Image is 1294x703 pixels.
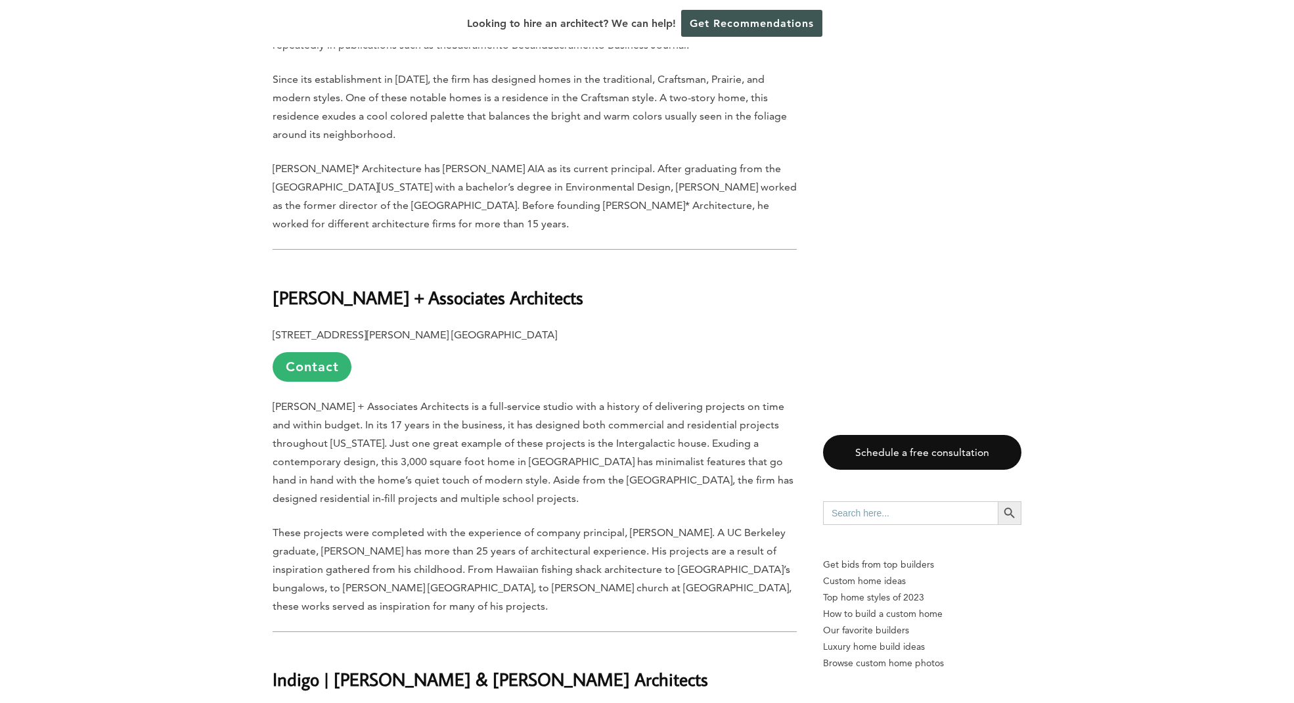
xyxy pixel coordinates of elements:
[273,162,797,230] span: [PERSON_NAME]* Architecture has [PERSON_NAME] AIA as its current principal. After graduating from...
[273,329,557,341] b: [STREET_ADDRESS][PERSON_NAME] [GEOGRAPHIC_DATA]
[681,10,822,37] a: Get Recommendations
[1002,506,1017,520] svg: Search
[273,352,351,382] a: Contact
[823,501,998,525] input: Search here...
[273,400,793,505] span: [PERSON_NAME] + Associates Architects is a full-service studio with a history of delivering proje...
[823,622,1021,639] a: Our favorite builders
[273,286,583,309] b: [PERSON_NAME] + Associates Architects
[273,73,787,141] span: Since its establishment in [DATE], the firm has designed homes in the traditional, Craftsman, Pra...
[823,573,1021,589] a: Custom home ideas
[823,606,1021,622] a: How to build a custom home
[823,639,1021,655] a: Luxury home build ideas
[823,556,1021,573] p: Get bids from top builders
[823,435,1021,470] a: Schedule a free consultation
[273,526,792,612] span: These projects were completed with the experience of company principal, [PERSON_NAME]. A UC Berke...
[273,668,708,691] b: Indigo | [PERSON_NAME] & [PERSON_NAME] Architects
[823,589,1021,606] a: Top home styles of 2023
[823,655,1021,671] a: Browse custom home photos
